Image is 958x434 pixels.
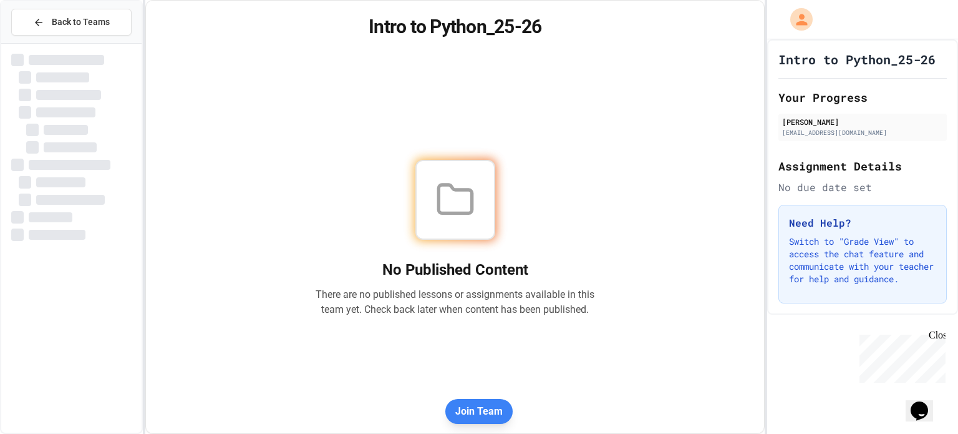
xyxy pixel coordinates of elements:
div: Chat with us now!Close [5,5,86,79]
h2: No Published Content [316,260,595,280]
iframe: chat widget [854,330,946,383]
div: No due date set [778,180,947,195]
button: Back to Teams [11,9,132,36]
span: Back to Teams [52,16,110,29]
h2: Assignment Details [778,157,947,175]
iframe: chat widget [906,384,946,422]
button: Join Team [445,399,513,424]
p: Switch to "Grade View" to access the chat feature and communicate with your teacher for help and ... [789,235,936,285]
p: There are no published lessons or assignments available in this team yet. Check back later when c... [316,287,595,317]
h1: Intro to Python_25-26 [161,16,749,38]
h1: Intro to Python_25-26 [778,51,936,68]
div: [PERSON_NAME] [782,116,943,127]
h3: Need Help? [789,215,936,230]
div: My Account [777,5,816,34]
div: [EMAIL_ADDRESS][DOMAIN_NAME] [782,128,943,137]
h2: Your Progress [778,89,947,106]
